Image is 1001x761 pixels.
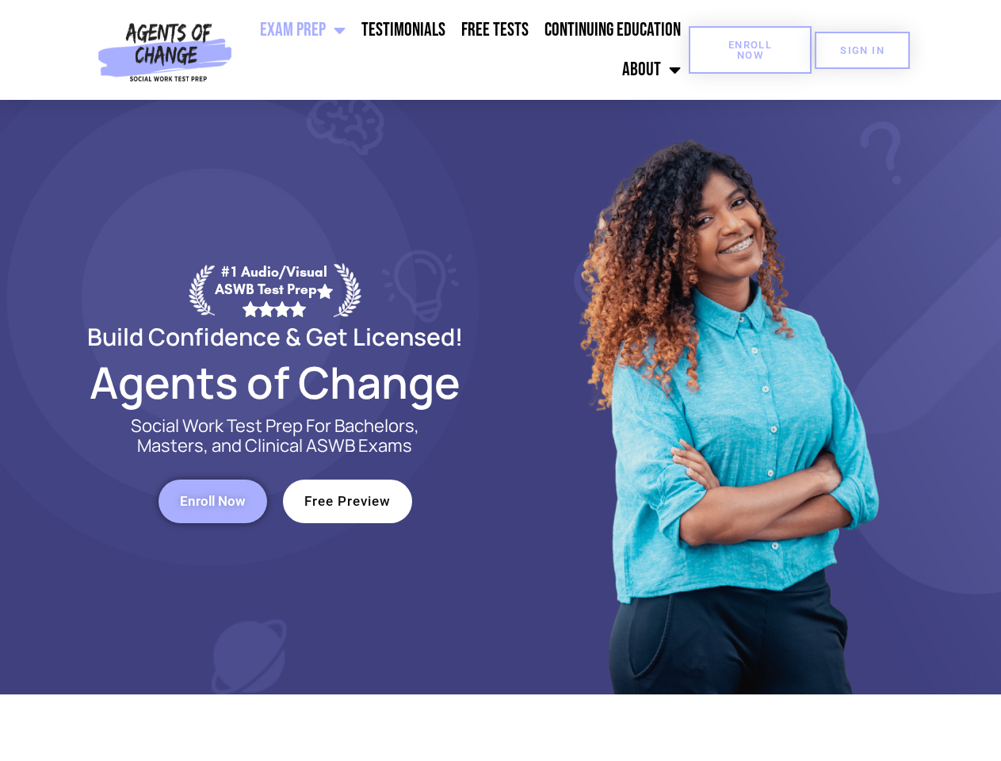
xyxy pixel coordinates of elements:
a: SIGN IN [815,32,910,69]
a: Free Preview [283,480,412,523]
h2: Agents of Change [49,364,501,400]
h2: Build Confidence & Get Licensed! [49,325,501,348]
nav: Menu [239,10,689,90]
p: Social Work Test Prep For Bachelors, Masters, and Clinical ASWB Exams [113,416,437,456]
a: Enroll Now [159,480,267,523]
a: Enroll Now [689,26,812,74]
a: Free Tests [453,10,537,50]
div: #1 Audio/Visual ASWB Test Prep [215,263,334,316]
a: Testimonials [353,10,453,50]
span: Enroll Now [714,40,786,60]
img: Website Image 1 (1) [568,100,885,694]
a: About [614,50,689,90]
span: Enroll Now [180,495,246,508]
span: Free Preview [304,495,391,508]
a: Exam Prep [252,10,353,50]
span: SIGN IN [840,45,884,55]
a: Continuing Education [537,10,689,50]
